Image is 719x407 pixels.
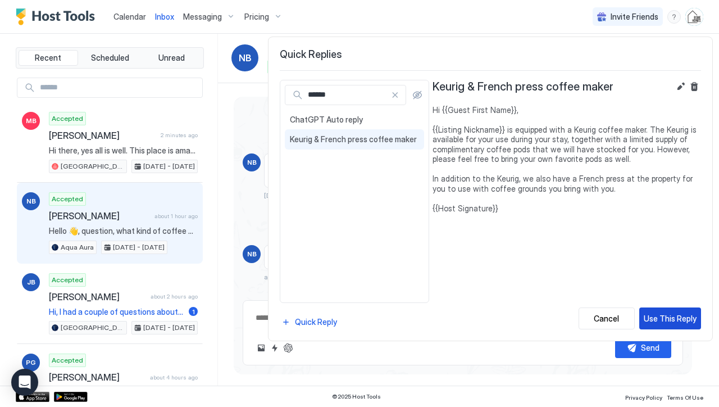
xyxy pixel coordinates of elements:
[303,85,391,105] input: Input Field
[290,115,419,125] span: ChatGPT Auto reply
[639,307,701,329] button: Use This Reply
[644,313,697,324] div: Use This Reply
[295,316,337,328] div: Quick Reply
[433,80,613,94] span: Keurig & French press coffee maker
[433,105,701,214] span: Hi {{Guest First Name}}, {{Listing Nickname}} is equipped with a Keurig coffee maker. The Keurig ...
[579,307,635,329] button: Cancel
[11,369,38,396] div: Open Intercom Messenger
[594,313,619,324] div: Cancel
[674,80,688,93] button: Edit
[411,88,424,102] button: Show all quick replies
[280,314,339,329] button: Quick Reply
[688,80,701,93] button: Delete
[290,134,419,144] span: Keurig & French press coffee maker
[280,48,701,61] span: Quick Replies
